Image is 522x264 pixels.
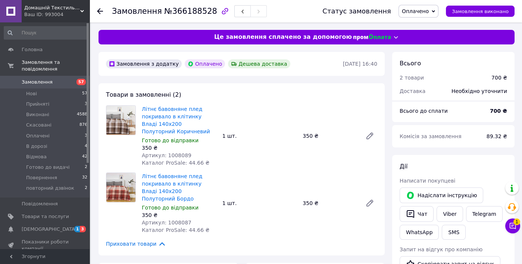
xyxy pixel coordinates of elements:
span: Каталог ProSale: 44.66 ₴ [142,227,209,233]
span: Артикул: 1008087 [142,220,191,226]
div: Дешева доставка [228,59,290,68]
span: Комісія за замовлення [400,133,462,139]
span: Повернення [26,174,57,181]
img: Літнє бавовняне плед покривало в клітинку Владі 140х200 Полуторний Коричневий [106,106,135,135]
span: Це замовлення сплачено за допомогою [214,33,352,41]
div: Замовлення з додатку [106,59,182,68]
span: 2 товари [400,75,424,81]
span: Готово до відправки [142,137,199,143]
span: Домашній Текстиль Надобраніч [24,4,80,11]
div: Статус замовлення [322,7,391,15]
span: Оплачені [26,133,50,139]
span: 1 [74,226,80,232]
a: Літнє бавовняне плед покривало в клітинку Владі 140х200 Полуторний Бордо [142,173,202,202]
button: Чат з покупцем1 [505,218,520,233]
b: 700 ₴ [490,108,507,114]
span: Каталог ProSale: 44.66 ₴ [142,160,209,166]
span: 89.32 ₴ [487,133,507,139]
div: Необхідно уточнити [447,83,512,99]
button: Надіслати інструкцію [400,187,483,203]
a: Telegram [466,206,503,222]
span: Готово до видачі [26,164,70,171]
img: Літнє бавовняне плед покривало в клітинку Владі 140х200 Полуторний Бордо [106,173,135,202]
span: 3 [80,226,86,232]
input: Пошук [4,26,88,40]
span: [DEMOGRAPHIC_DATA] [22,226,77,233]
div: 350 ₴ [142,144,216,152]
button: Замовлення виконано [446,6,515,17]
span: №366188528 [164,7,217,16]
a: Редагувати [362,128,377,143]
span: 4588 [77,111,87,118]
span: 57 [76,79,86,85]
div: 1 шт. [219,131,300,141]
div: 350 ₴ [142,211,216,219]
span: Повідомлення [22,201,58,207]
span: Виконані [26,111,49,118]
span: Головна [22,46,43,53]
span: 1 [513,218,520,225]
a: Редагувати [362,196,377,211]
span: Показники роботи компанії [22,239,69,252]
span: Дії [400,163,407,170]
span: Скасовані [26,122,51,128]
button: Чат [400,206,434,222]
span: 42 [82,153,87,160]
span: Артикул: 1008089 [142,152,191,158]
span: Всього до сплати [400,108,448,114]
span: 57 [82,90,87,97]
div: Ваш ID: 993004 [24,11,90,18]
span: Написати покупцеві [400,178,455,184]
span: Відмова [26,153,47,160]
span: Товари в замовленні (2) [106,91,181,98]
span: Оплачено [402,8,429,14]
span: 2 [85,164,87,171]
a: Viber [437,206,463,222]
span: 4 [85,143,87,150]
div: Повернутися назад [97,7,103,15]
span: 876 [79,122,87,128]
div: 700 ₴ [491,74,507,81]
a: Літнє бавовняне плед покривало в клітинку Владі 140х200 Полуторний Коричневий [142,106,210,134]
span: Замовлення виконано [452,9,509,14]
span: Доставка [400,88,425,94]
div: 350 ₴ [300,198,359,208]
span: повторний дзвінок [26,185,74,192]
span: Замовлення та повідомлення [22,59,90,72]
span: Прийняті [26,101,49,108]
span: Товари та послуги [22,213,69,220]
a: WhatsApp [400,225,439,240]
span: 3 [85,133,87,139]
div: Оплачено [185,59,225,68]
div: 1 шт. [219,198,300,208]
span: Приховати товари [106,240,166,248]
time: [DATE] 16:40 [343,61,377,67]
span: Запит на відгук про компанію [400,246,482,252]
span: Замовлення [22,79,53,86]
span: Замовлення [112,7,162,16]
span: В дорозі [26,143,47,150]
span: Всього [400,60,421,67]
span: 3 [85,101,87,108]
span: 2 [85,185,87,192]
div: 350 ₴ [300,131,359,141]
button: SMS [442,225,466,240]
span: Нові [26,90,37,97]
span: 32 [82,174,87,181]
span: Готово до відправки [142,205,199,211]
